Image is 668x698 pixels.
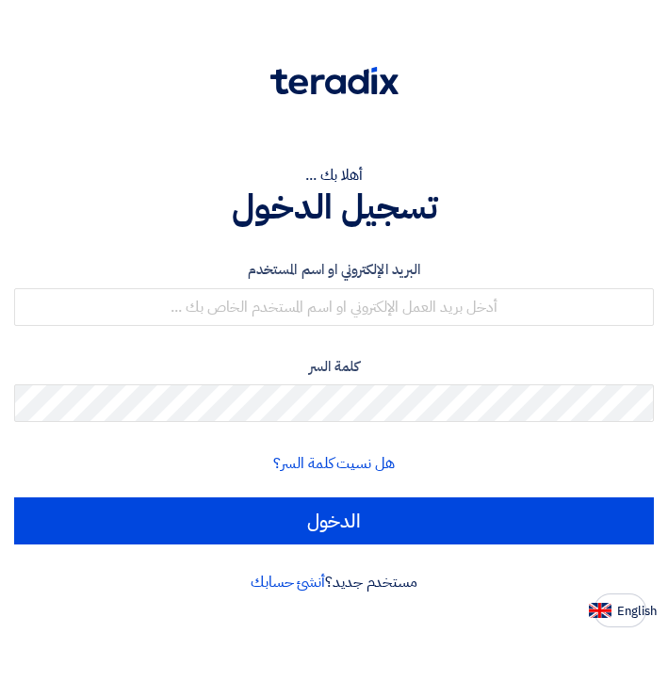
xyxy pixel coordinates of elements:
h1: تسجيل الدخول [14,187,654,228]
a: هل نسيت كلمة السر؟ [273,452,394,475]
label: البريد الإلكتروني او اسم المستخدم [14,259,654,281]
div: أهلا بك ... [14,164,654,187]
span: English [617,605,657,618]
button: English [594,593,646,627]
img: en-US.png [589,603,611,618]
div: مستخدم جديد؟ [14,571,654,593]
a: أنشئ حسابك [251,571,325,593]
input: الدخول [14,497,654,544]
label: كلمة السر [14,356,654,378]
input: أدخل بريد العمل الإلكتروني او اسم المستخدم الخاص بك ... [14,288,654,326]
img: Teradix logo [270,67,399,95]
